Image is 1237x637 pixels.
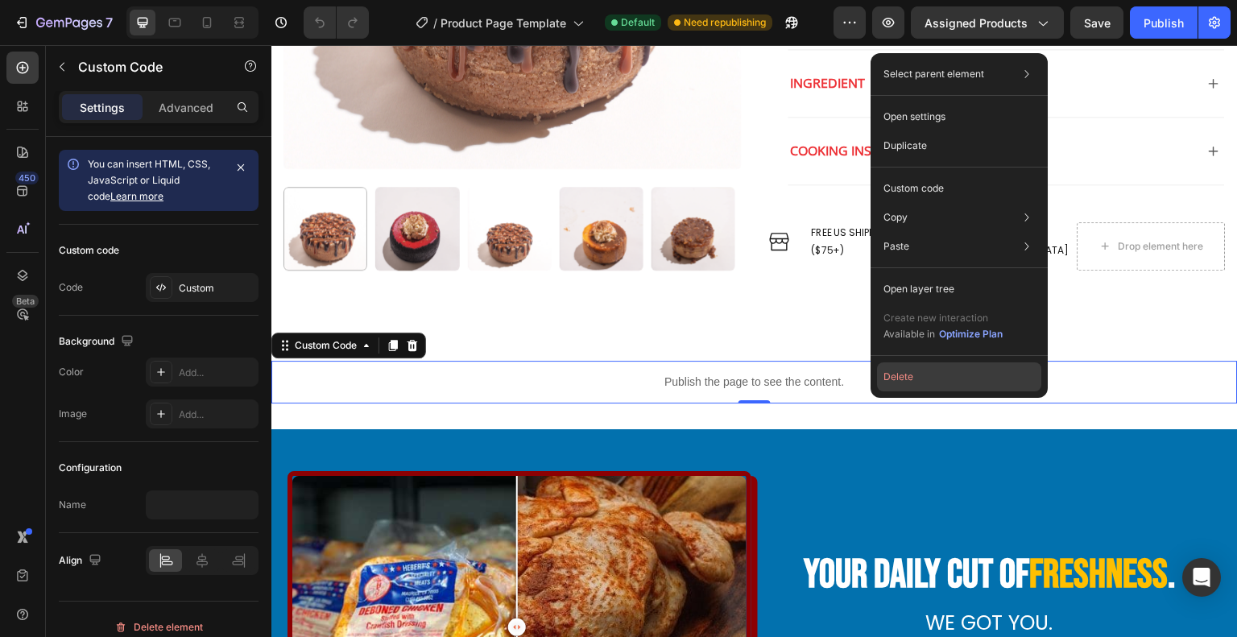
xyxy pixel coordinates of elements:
[621,15,655,30] span: Default
[883,210,908,225] p: Copy
[693,177,799,215] h2: SHIPS FAST FROM [GEOGRAPHIC_DATA]
[433,14,437,31] span: /
[441,14,566,31] span: Product Page Template
[271,45,1237,637] iframe: Design area
[59,461,122,475] div: Configuration
[925,14,1028,31] span: Assigned Products
[114,618,203,637] div: Delete element
[59,498,86,512] div: Name
[12,295,39,308] div: Beta
[759,506,897,554] span: Freshness
[883,328,935,340] span: Available in
[59,407,87,421] div: Image
[883,282,954,296] p: Open layer tree
[15,172,39,184] div: 450
[179,281,254,296] div: Custom
[883,110,945,124] p: Open settings
[78,57,215,77] p: Custom Code
[684,15,766,30] span: Need republishing
[883,67,984,81] p: Select parent element
[110,190,163,202] a: Learn more
[59,365,84,379] div: Color
[59,550,105,572] div: Align
[883,239,909,254] p: Paste
[1182,558,1221,597] div: Open Intercom Messenger
[6,6,120,39] button: 7
[519,94,664,118] p: Cooking instruction
[59,243,119,258] div: Custom code
[59,280,83,295] div: Code
[1070,6,1123,39] button: Save
[938,326,1003,342] button: Optimize Plan
[304,6,369,39] div: Undo/Redo
[59,331,137,353] div: Background
[1130,6,1198,39] button: Publish
[486,503,950,558] h2: Your Daily Cut of .
[911,6,1064,39] button: Assigned Products
[179,407,254,422] div: Add...
[20,293,89,308] div: Custom Code
[883,139,927,153] p: Duplicate
[1084,16,1111,30] span: Save
[883,181,944,196] p: Custom code
[538,177,644,215] h2: FREE US SHIPPING ($75+)
[883,310,1003,326] p: Create new interaction
[847,195,933,208] div: Drop element here
[877,362,1041,391] button: Delete
[488,560,949,596] p: We got you.
[179,366,254,380] div: Add...
[80,99,125,116] p: Settings
[159,99,213,116] p: Advanced
[939,327,1003,341] div: Optimize Plan
[105,13,113,32] p: 7
[88,158,210,202] span: You can insert HTML, CSS, JavaScript or Liquid code
[1144,14,1184,31] div: Publish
